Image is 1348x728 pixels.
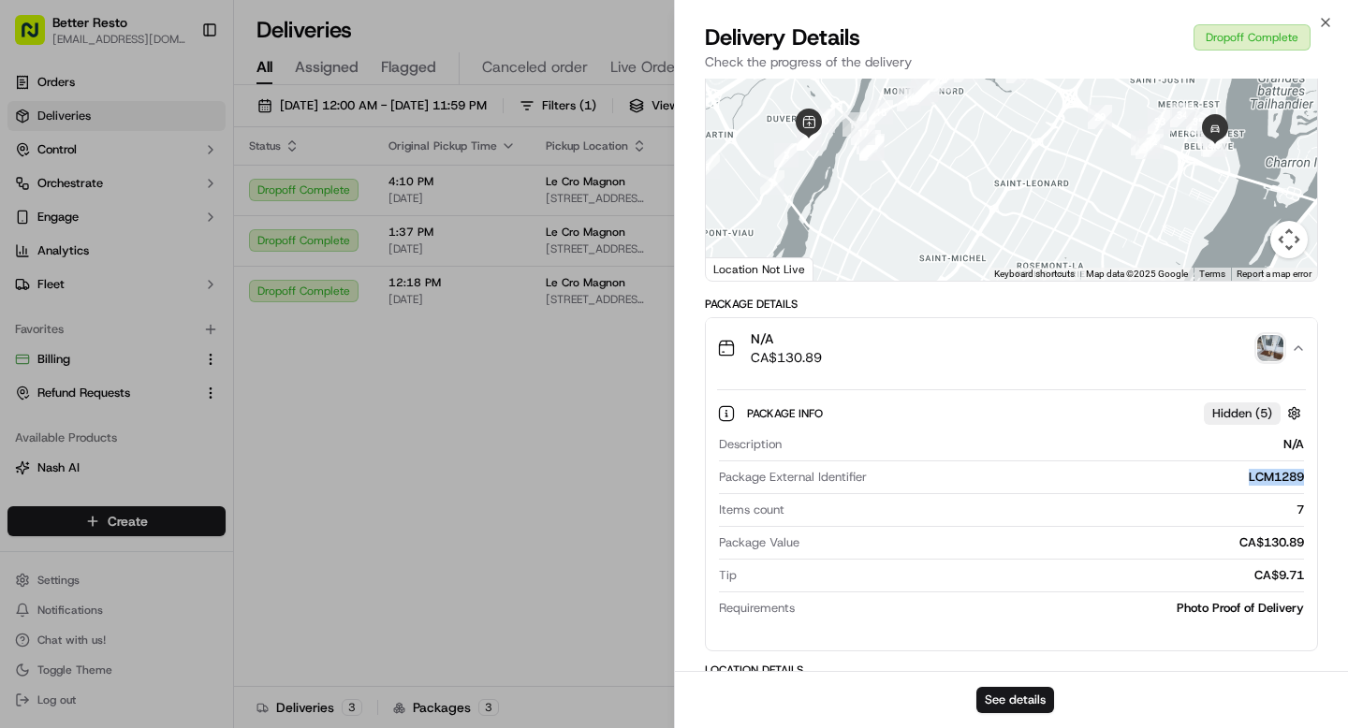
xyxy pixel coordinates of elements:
[151,290,189,305] span: [DATE]
[62,341,68,356] span: •
[1136,135,1160,159] div: 31
[151,411,308,444] a: 💻API Documentation
[19,179,52,212] img: 1736555255976-a54dd68f-1ca7-489b-9aae-adbdc363a1c4
[1088,105,1112,129] div: 29
[158,420,173,435] div: 💻
[1199,269,1225,279] a: Terms (opens in new tab)
[916,76,940,100] div: 25
[19,19,56,56] img: Nash
[859,137,884,161] div: 15
[706,378,1317,650] div: N/ACA$130.89photo_proof_of_delivery image
[1148,109,1172,134] div: 33
[19,272,49,302] img: Regen Pajulas
[1270,221,1308,258] button: Map camera controls
[811,109,835,133] div: 10
[84,197,257,212] div: We're available if you need us!
[897,87,921,111] div: 19
[1170,103,1194,127] div: 34
[860,134,885,158] div: 16
[1237,269,1311,279] a: Report a map error
[132,463,227,478] a: Powered byPylon
[747,406,827,421] span: Package Info
[11,411,151,444] a: 📗Knowledge Base
[72,341,110,356] span: [DATE]
[930,67,954,92] div: 26
[719,436,782,453] span: Description
[37,291,52,306] img: 1736555255976-a54dd68f-1ca7-489b-9aae-adbdc363a1c4
[1204,401,1306,425] button: Hidden (5)
[1203,133,1227,157] div: 38
[19,420,34,435] div: 📗
[851,121,875,145] div: 17
[874,469,1304,486] div: LCM1289
[976,687,1054,713] button: See details
[706,257,813,281] div: Location Not Live
[705,662,1318,677] div: Location Details
[49,121,337,140] input: Got a question? Start typing here...
[711,256,772,281] img: Google
[719,600,795,617] span: Requirements
[1257,335,1283,361] img: photo_proof_of_delivery image
[39,179,73,212] img: 1738778727109-b901c2ba-d612-49f7-a14d-d897ce62d23f
[177,418,300,437] span: API Documentation
[711,256,772,281] a: Open this area in Google Maps (opens a new window)
[719,502,784,518] span: Items count
[789,436,1304,453] div: N/A
[1131,131,1155,155] div: 30
[140,290,147,305] span: •
[1197,122,1222,146] div: 36
[696,154,720,179] div: 1
[19,75,341,105] p: Welcome 👋
[705,297,1318,312] div: Package Details
[37,418,143,437] span: Knowledge Base
[186,464,227,478] span: Pylon
[706,318,1317,378] button: N/ACA$130.89photo_proof_of_delivery image
[719,567,737,584] span: Tip
[290,240,341,262] button: See all
[719,469,867,486] span: Package External Identifier
[751,329,822,348] span: N/A
[1086,269,1188,279] span: Map data ©2025 Google
[907,81,931,106] div: 20
[807,534,1304,551] div: CA$130.89
[318,184,341,207] button: Start new chat
[774,143,799,167] div: 3
[705,52,1318,71] p: Check the progress of the delivery
[1212,405,1272,422] span: Hidden ( 5 )
[84,179,307,197] div: Start new chat
[58,290,137,305] span: Regen Pajulas
[19,243,125,258] div: Past conversations
[705,22,860,52] span: Delivery Details
[802,600,1304,617] div: Photo Proof of Delivery
[994,268,1075,281] button: Keyboard shortcuts
[1186,109,1210,134] div: 35
[914,78,938,102] div: 24
[744,567,1304,584] div: CA$9.71
[857,130,881,154] div: 12
[792,502,1304,518] div: 7
[719,534,799,551] span: Package Value
[1139,129,1164,153] div: 32
[751,348,822,367] span: CA$130.89
[797,126,821,151] div: 9
[911,78,935,102] div: 22
[842,112,867,137] div: 11
[760,170,784,195] div: 2
[869,100,893,124] div: 18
